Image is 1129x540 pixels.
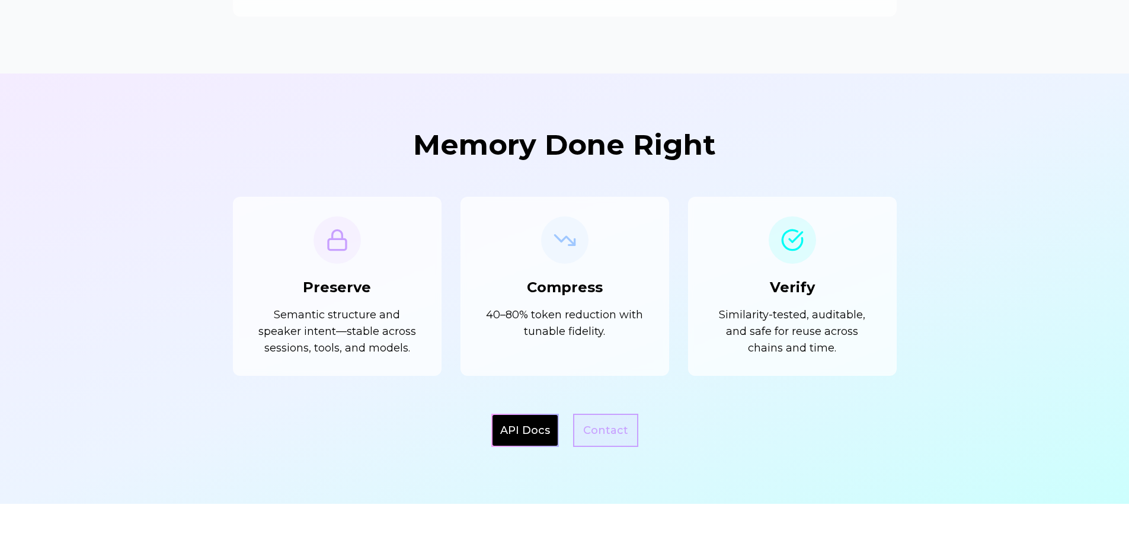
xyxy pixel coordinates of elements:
[573,414,638,447] a: Contact
[252,306,422,356] p: Semantic structure and speaker intent—stable across sessions, tools, and models.
[233,130,897,159] h2: Memory Done Right
[500,422,550,439] a: API Docs
[480,306,650,340] p: 40–80% token reduction with tunable fidelity.
[708,306,877,356] p: Similarity-tested, auditable, and safe for reuse across chains and time.
[770,278,815,297] h3: Verify
[303,278,371,297] h3: Preserve
[527,278,603,297] h3: Compress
